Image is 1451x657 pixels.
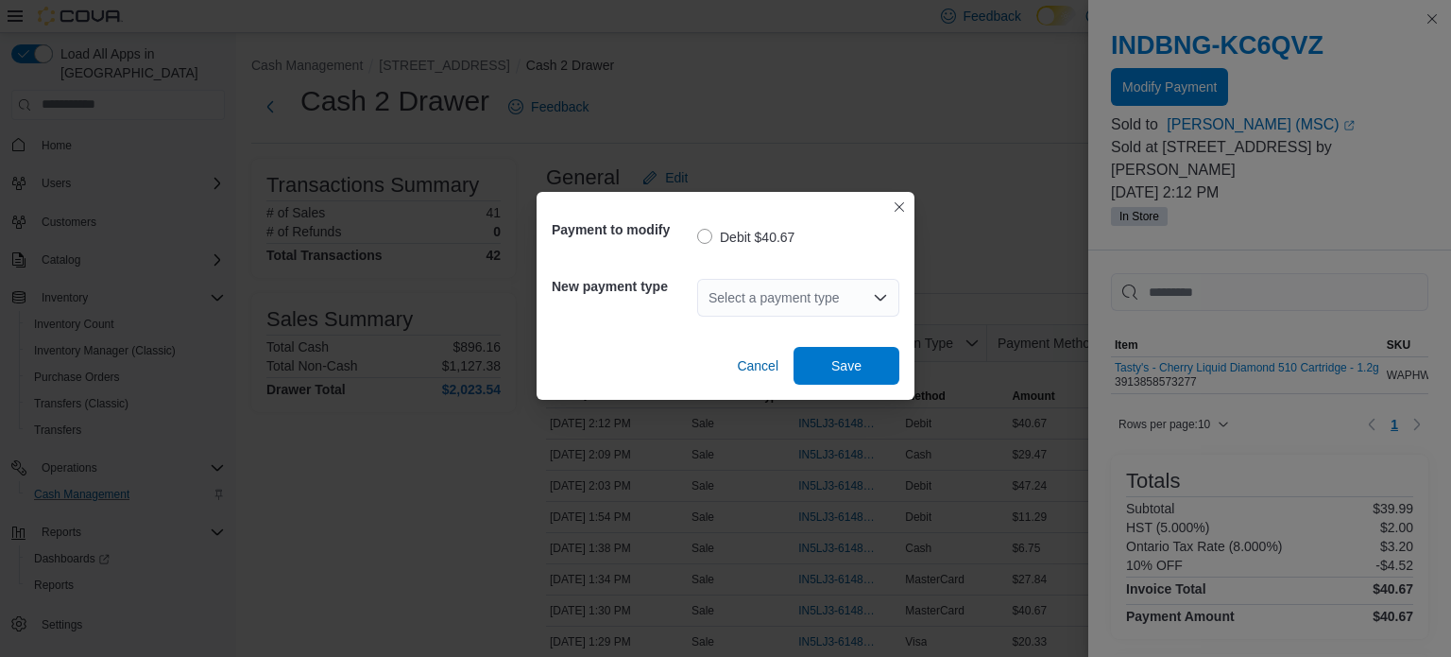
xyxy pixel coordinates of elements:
[737,356,778,375] span: Cancel
[888,196,911,218] button: Closes this modal window
[708,286,710,309] input: Accessible screen reader label
[873,290,888,305] button: Open list of options
[794,347,899,385] button: Save
[552,211,693,249] h5: Payment to modify
[831,356,862,375] span: Save
[697,226,794,249] label: Debit $40.67
[729,347,786,385] button: Cancel
[552,268,693,305] h5: New payment type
